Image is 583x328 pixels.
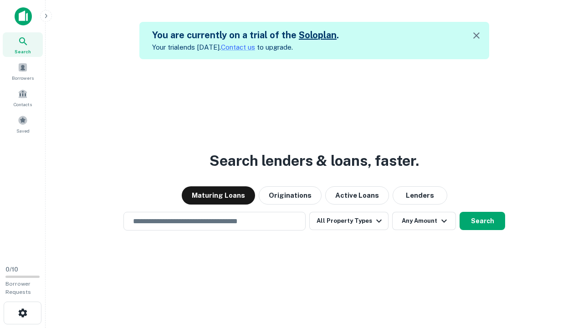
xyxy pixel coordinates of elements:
[182,186,255,205] button: Maturing Loans
[3,32,43,57] a: Search
[5,266,18,273] span: 0 / 10
[325,186,389,205] button: Active Loans
[460,212,505,230] button: Search
[309,212,389,230] button: All Property Types
[259,186,322,205] button: Originations
[3,59,43,83] a: Borrowers
[537,255,583,299] iframe: Chat Widget
[14,101,32,108] span: Contacts
[393,186,447,205] button: Lenders
[15,7,32,26] img: capitalize-icon.png
[299,30,337,41] a: Soloplan
[221,43,255,51] a: Contact us
[152,42,339,53] p: Your trial ends [DATE]. to upgrade.
[16,127,30,134] span: Saved
[5,281,31,295] span: Borrower Requests
[3,112,43,136] a: Saved
[3,85,43,110] a: Contacts
[15,48,31,55] span: Search
[392,212,456,230] button: Any Amount
[152,28,339,42] h5: You are currently on a trial of the .
[210,150,419,172] h3: Search lenders & loans, faster.
[12,74,34,82] span: Borrowers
